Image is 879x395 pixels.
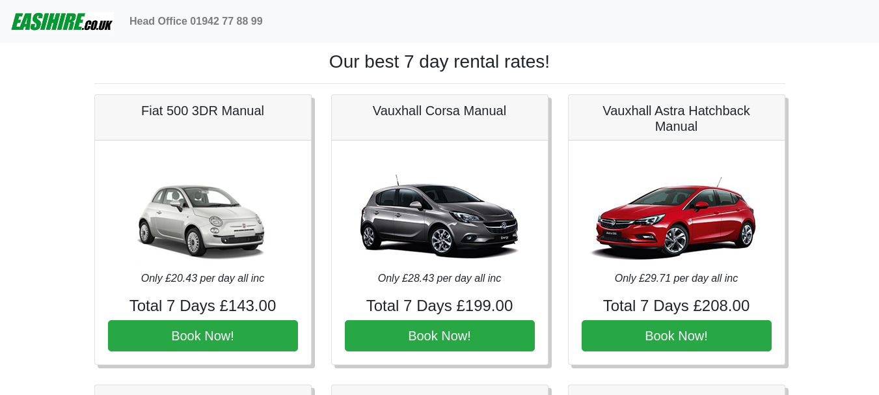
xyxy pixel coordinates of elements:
[582,297,772,316] h4: Total 7 Days £208.00
[345,320,535,351] button: Book Now!
[108,320,298,351] button: Book Now!
[141,273,264,284] i: Only £20.43 per day all inc
[345,103,535,118] h5: Vauxhall Corsa Manual
[94,51,785,73] h1: Our best 7 day rental rates!
[378,273,501,284] i: Only £28.43 per day all inc
[582,103,772,134] h5: Vauxhall Astra Hatchback Manual
[349,154,531,271] img: Vauxhall Corsa Manual
[345,297,535,316] h4: Total 7 Days £199.00
[10,8,114,34] img: easihire_logo_small.png
[108,297,298,316] h4: Total 7 Days £143.00
[112,154,294,271] img: Fiat 500 3DR Manual
[586,154,768,271] img: Vauxhall Astra Hatchback Manual
[124,8,268,34] a: Head Office 01942 77 88 99
[582,320,772,351] button: Book Now!
[615,273,738,284] i: Only £29.71 per day all inc
[129,16,263,27] b: Head Office 01942 77 88 99
[108,103,298,118] h5: Fiat 500 3DR Manual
